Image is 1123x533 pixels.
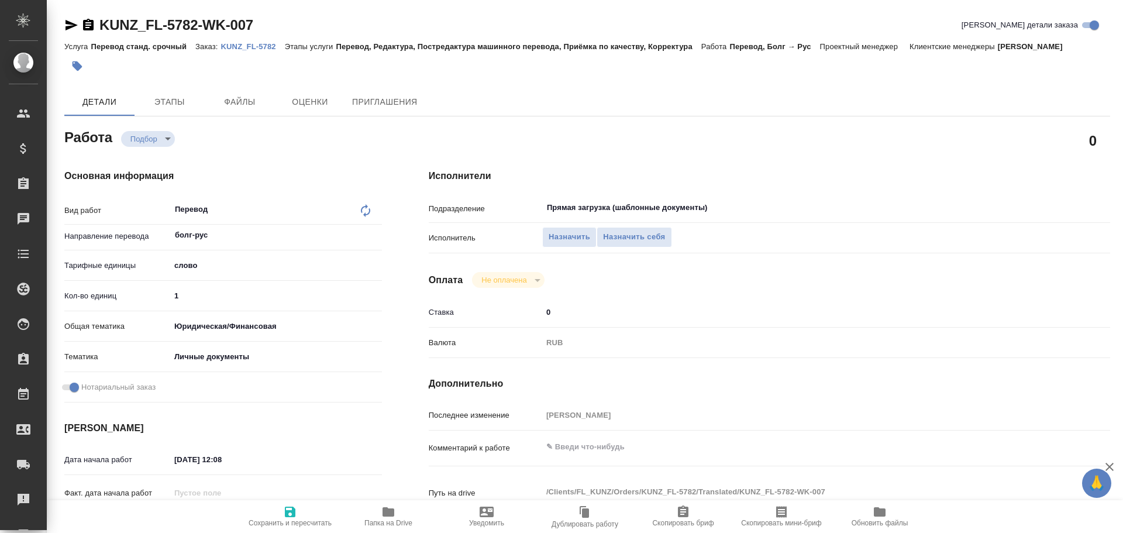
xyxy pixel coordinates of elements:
[603,231,665,244] span: Назначить себя
[831,500,929,533] button: Обновить файлы
[64,53,90,79] button: Добавить тэг
[552,520,618,528] span: Дублировать работу
[99,17,253,33] a: KUNZ_FL-5782-WK-007
[91,42,195,51] p: Перевод станд. срочный
[852,519,908,527] span: Обновить файлы
[170,451,273,468] input: ✎ Введи что-нибудь
[170,347,382,367] div: Личные документы
[634,500,732,533] button: Скопировать бриф
[536,500,634,533] button: Дублировать работу
[429,337,542,349] p: Валюта
[64,260,170,271] p: Тарифные единицы
[962,19,1078,31] span: [PERSON_NAME] детали заказа
[1047,207,1049,209] button: Open
[64,290,170,302] p: Кол-во единиц
[71,95,128,109] span: Детали
[170,317,382,336] div: Юридическая/Финансовая
[732,500,831,533] button: Скопировать мини-бриф
[549,231,590,244] span: Назначить
[472,272,544,288] div: Подбор
[64,169,382,183] h4: Основная информация
[1089,130,1097,150] h2: 0
[339,500,438,533] button: Папка на Drive
[542,407,1053,424] input: Пустое поле
[127,134,161,144] button: Подбор
[352,95,418,109] span: Приглашения
[701,42,730,51] p: Работа
[170,287,382,304] input: ✎ Введи что-нибудь
[81,18,95,32] button: Скопировать ссылку
[212,95,268,109] span: Файлы
[121,131,175,147] div: Подбор
[64,205,170,216] p: Вид работ
[364,519,412,527] span: Папка на Drive
[241,500,339,533] button: Сохранить и пересчитать
[221,41,285,51] a: KUNZ_FL-5782
[998,42,1072,51] p: [PERSON_NAME]
[438,500,536,533] button: Уведомить
[429,273,463,287] h4: Оплата
[429,203,542,215] p: Подразделение
[652,519,714,527] span: Скопировать бриф
[64,454,170,466] p: Дата начала работ
[64,321,170,332] p: Общая тематика
[170,484,273,501] input: Пустое поле
[429,169,1110,183] h4: Исполнители
[64,18,78,32] button: Скопировать ссылку для ЯМессенджера
[64,126,112,147] h2: Работа
[429,377,1110,391] h4: Дополнительно
[542,482,1053,502] textarea: /Clients/FL_KUNZ/Orders/KUNZ_FL-5782/Translated/KUNZ_FL-5782-WK-007
[221,42,285,51] p: KUNZ_FL-5782
[429,307,542,318] p: Ставка
[64,351,170,363] p: Тематика
[478,275,530,285] button: Не оплачена
[142,95,198,109] span: Этапы
[910,42,998,51] p: Клиентские менеджеры
[429,410,542,421] p: Последнее изменение
[1082,469,1111,498] button: 🙏
[820,42,901,51] p: Проектный менеджер
[170,256,382,276] div: слово
[429,442,542,454] p: Комментарий к работе
[542,304,1053,321] input: ✎ Введи что-нибудь
[376,234,378,236] button: Open
[64,231,170,242] p: Направление перевода
[64,421,382,435] h4: [PERSON_NAME]
[429,487,542,499] p: Путь на drive
[542,333,1053,353] div: RUB
[542,227,597,247] button: Назначить
[64,42,91,51] p: Услуга
[249,519,332,527] span: Сохранить и пересчитать
[285,42,336,51] p: Этапы услуги
[195,42,221,51] p: Заказ:
[64,487,170,499] p: Факт. дата начала работ
[429,232,542,244] p: Исполнитель
[1087,471,1107,496] span: 🙏
[469,519,504,527] span: Уведомить
[597,227,671,247] button: Назначить себя
[336,42,701,51] p: Перевод, Редактура, Постредактура машинного перевода, Приёмка по качеству, Корректура
[81,381,156,393] span: Нотариальный заказ
[741,519,821,527] span: Скопировать мини-бриф
[282,95,338,109] span: Оценки
[729,42,819,51] p: Перевод, Болг → Рус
